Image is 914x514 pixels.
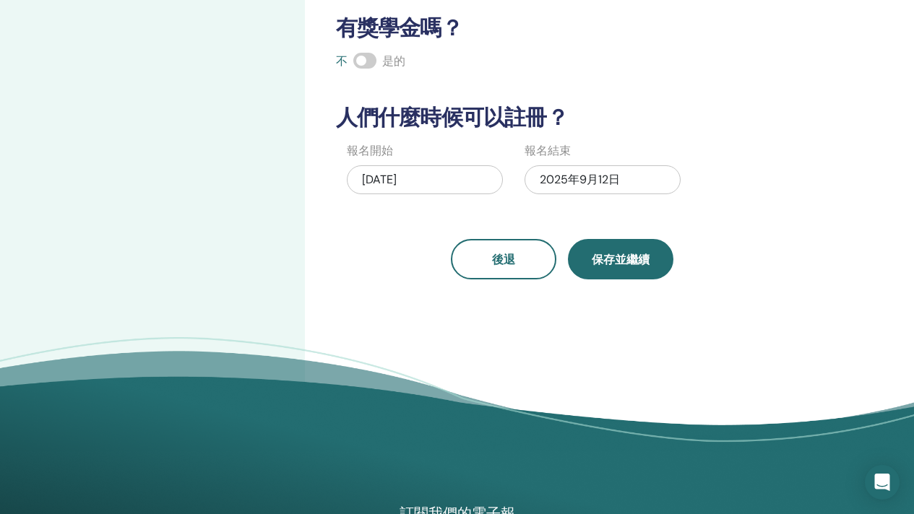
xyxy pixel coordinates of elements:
font: 不 [336,53,348,69]
font: 報名結束 [525,143,571,158]
font: 是的 [382,53,405,69]
button: 後退 [451,239,556,279]
button: 保存並繼續 [568,239,673,279]
font: 人們什麼時候可以註冊？ [336,103,568,131]
div: 開啟 Intercom Messenger [865,465,900,500]
font: 保存並繼續 [592,252,650,267]
font: 2025年9月12日 [540,172,620,187]
font: [DATE] [362,172,397,187]
font: 有獎學金嗎？ [336,14,462,42]
font: 報名開始 [347,143,393,158]
font: 後退 [492,252,515,267]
